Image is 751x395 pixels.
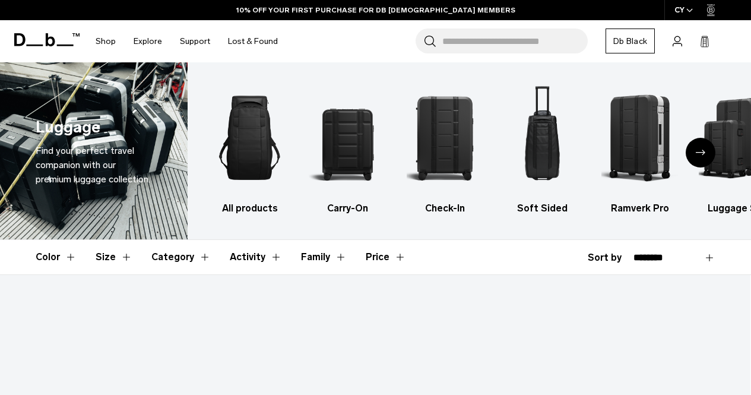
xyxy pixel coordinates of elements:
[134,20,162,62] a: Explore
[407,80,483,195] img: Db
[87,20,287,62] nav: Main Navigation
[504,80,581,216] li: 4 / 6
[606,29,655,53] a: Db Black
[601,201,678,216] h3: Ramverk Pro
[36,240,77,274] button: Toggle Filter
[309,80,385,216] a: Db Carry-On
[601,80,678,195] img: Db
[96,240,132,274] button: Toggle Filter
[407,80,483,216] a: Db Check-In
[211,80,288,216] li: 1 / 6
[309,201,385,216] h3: Carry-On
[228,20,278,62] a: Lost & Found
[211,80,288,216] a: Db All products
[407,201,483,216] h3: Check-In
[96,20,116,62] a: Shop
[309,80,385,216] li: 2 / 6
[211,80,288,195] img: Db
[36,145,150,185] span: Find your perfect travel companion with our premium luggage collection.
[504,201,581,216] h3: Soft Sided
[301,240,347,274] button: Toggle Filter
[180,20,210,62] a: Support
[211,201,288,216] h3: All products
[151,240,211,274] button: Toggle Filter
[236,5,515,15] a: 10% OFF YOUR FIRST PURCHASE FOR DB [DEMOGRAPHIC_DATA] MEMBERS
[230,240,282,274] button: Toggle Filter
[686,138,715,168] div: Next slide
[407,80,483,216] li: 3 / 6
[601,80,678,216] a: Db Ramverk Pro
[366,240,406,274] button: Toggle Price
[601,80,678,216] li: 5 / 6
[36,115,100,140] h1: Luggage
[504,80,581,195] img: Db
[309,80,385,195] img: Db
[504,80,581,216] a: Db Soft Sided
